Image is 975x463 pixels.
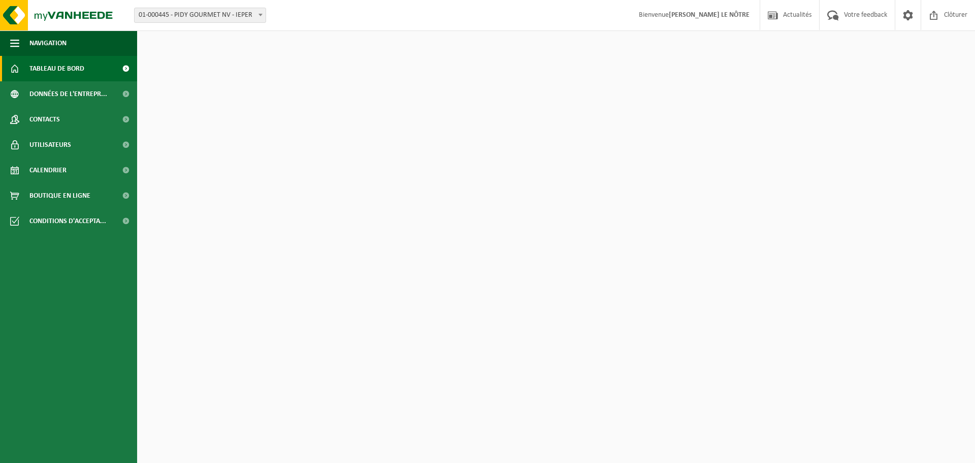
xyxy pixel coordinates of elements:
span: Navigation [29,30,67,56]
span: Conditions d'accepta... [29,208,106,234]
span: Tableau de bord [29,56,84,81]
span: 01-000445 - PIDY GOURMET NV - IEPER [135,8,266,22]
span: Boutique en ligne [29,183,90,208]
strong: [PERSON_NAME] LE NÔTRE [669,11,750,19]
span: Utilisateurs [29,132,71,158]
span: Calendrier [29,158,67,183]
span: Contacts [29,107,60,132]
span: 01-000445 - PIDY GOURMET NV - IEPER [134,8,266,23]
span: Données de l'entrepr... [29,81,107,107]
